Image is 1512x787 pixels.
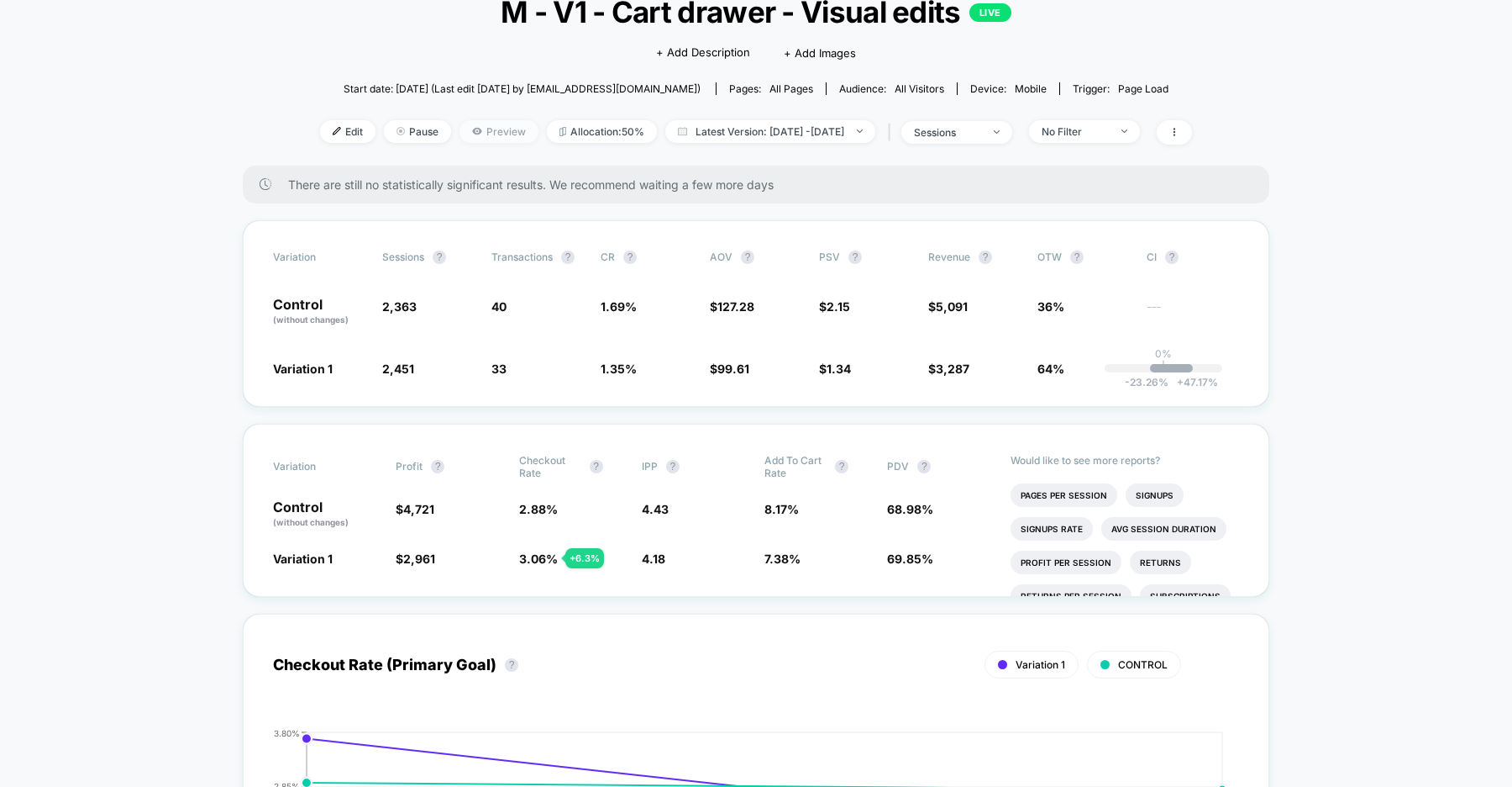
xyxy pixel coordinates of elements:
[1042,125,1109,138] div: No Filter
[835,460,848,473] button: ?
[969,3,1011,22] p: LIVE
[928,362,969,376] span: $
[656,45,750,61] span: + Add Description
[273,500,379,529] p: Control
[839,82,944,95] div: Audience:
[784,46,856,60] span: + Add Images
[459,120,538,143] span: Preview
[1126,483,1184,507] li: Signups
[273,552,333,566] span: Variation 1
[1037,362,1064,376] span: 64%
[547,120,657,143] span: Allocation: 50%
[678,127,687,135] img: calendar
[1177,376,1184,388] span: +
[928,299,968,314] span: $
[519,454,581,479] span: Checkout Rate
[1125,376,1168,388] span: -23.26 %
[764,502,799,516] span: 8.17 %
[1147,251,1239,264] span: CI
[819,299,850,314] span: $
[957,82,1059,95] span: Device:
[433,251,446,264] button: ?
[710,251,732,263] span: AOV
[1011,483,1117,507] li: Pages Per Session
[1011,454,1240,467] p: Would like to see more reports?
[1015,82,1047,95] span: mobile
[382,299,417,314] span: 2,363
[827,362,851,376] span: 1.34
[396,460,423,473] span: Profit
[819,362,851,376] span: $
[519,502,558,516] span: 2.88 %
[601,251,615,263] span: CR
[1118,82,1168,95] span: Page Load
[665,120,875,143] span: Latest Version: [DATE] - [DATE]
[1011,551,1121,574] li: Profit Per Session
[344,82,701,95] span: Start date: [DATE] (Last edit [DATE] by [EMAIL_ADDRESS][DOMAIN_NAME])
[623,251,637,264] button: ?
[491,362,507,376] span: 33
[382,362,414,376] span: 2,451
[273,517,349,527] span: (without changes)
[710,362,749,376] span: $
[642,502,669,516] span: 4.43
[848,251,862,264] button: ?
[273,362,333,376] span: Variation 1
[333,127,341,135] img: edit
[642,460,658,473] span: IPP
[491,299,507,314] span: 40
[1011,517,1093,541] li: Signups Rate
[320,120,375,143] span: Edit
[403,552,435,566] span: 2,961
[827,299,850,314] span: 2.15
[1147,302,1239,326] span: ---
[928,251,970,263] span: Revenue
[431,460,444,473] button: ?
[1016,658,1065,671] span: Variation 1
[565,548,604,568] div: + 6.3 %
[642,552,665,566] span: 4.18
[505,658,518,672] button: ?
[1118,658,1168,671] span: CONTROL
[1073,82,1168,95] div: Trigger:
[273,314,349,325] span: (without changes)
[559,127,566,136] img: rebalance
[764,552,801,566] span: 7.38 %
[1037,299,1064,314] span: 36%
[288,177,1236,192] span: There are still no statistically significant results. We recommend waiting a few more days
[914,126,981,139] div: sessions
[1121,129,1127,133] img: end
[710,299,754,314] span: $
[403,502,434,516] span: 4,721
[936,362,969,376] span: 3,287
[1155,347,1172,360] p: 0%
[601,362,637,376] span: 1.35 %
[1130,551,1191,574] li: Returns
[717,362,749,376] span: 99.61
[887,552,933,566] span: 69.85 %
[717,299,754,314] span: 127.28
[273,298,365,326] p: Control
[1140,584,1231,608] li: Subscriptions
[1168,376,1218,388] span: 47.17 %
[590,460,603,473] button: ?
[491,251,553,263] span: Transactions
[273,251,365,264] span: Variation
[887,460,909,473] span: PDV
[396,502,434,516] span: $
[382,251,424,263] span: Sessions
[273,454,365,479] span: Variation
[601,299,637,314] span: 1.69 %
[384,120,451,143] span: Pause
[917,460,931,473] button: ?
[884,120,901,145] span: |
[666,460,680,473] button: ?
[1162,360,1165,372] p: |
[887,502,933,516] span: 68.98 %
[895,82,944,95] span: All Visitors
[769,82,813,95] span: all pages
[819,251,840,263] span: PSV
[396,127,405,135] img: end
[519,552,558,566] span: 3.06 %
[1011,584,1131,608] li: Returns Per Session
